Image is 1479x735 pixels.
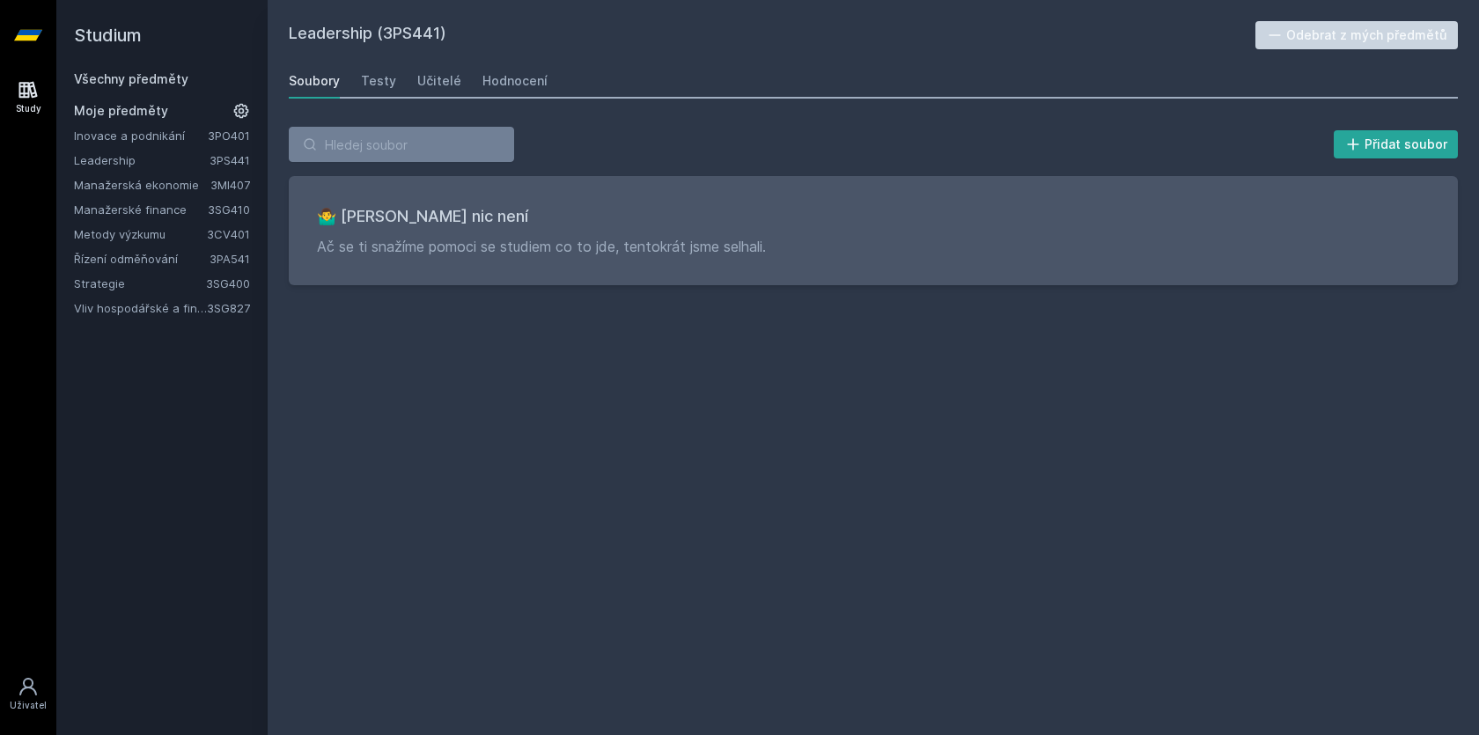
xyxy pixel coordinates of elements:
div: Učitelé [417,72,461,90]
a: Study [4,70,53,124]
button: Odebrat z mých předmětů [1255,21,1459,49]
div: Soubory [289,72,340,90]
a: 3PA541 [210,252,250,266]
a: Řízení odměňování [74,250,210,268]
div: Testy [361,72,396,90]
div: Uživatel [10,699,47,712]
input: Hledej soubor [289,127,514,162]
a: 3PO401 [208,129,250,143]
a: 3SG827 [207,301,250,315]
h2: Leadership (3PS441) [289,21,1255,49]
a: Soubory [289,63,340,99]
a: Testy [361,63,396,99]
a: 3PS441 [210,153,250,167]
a: 3MI407 [210,178,250,192]
button: Přidat soubor [1334,130,1459,158]
p: Ač se ti snažíme pomoci se studiem co to jde, tentokrát jsme selhali. [317,236,1430,257]
span: Moje předměty [74,102,168,120]
a: 3CV401 [207,227,250,241]
a: Všechny předměty [74,71,188,86]
div: Study [16,102,41,115]
a: 3SG400 [206,276,250,290]
div: Hodnocení [482,72,548,90]
a: Manažerská ekonomie [74,176,210,194]
a: Učitelé [417,63,461,99]
a: Uživatel [4,667,53,721]
a: Manažerské finance [74,201,208,218]
a: 3SG410 [208,202,250,217]
a: Hodnocení [482,63,548,99]
h3: 🤷‍♂️ [PERSON_NAME] nic není [317,204,1430,229]
a: Leadership [74,151,210,169]
a: Vliv hospodářské a finanční kriminality na hodnotu a strategii firmy [74,299,207,317]
a: Strategie [74,275,206,292]
a: Inovace a podnikání [74,127,208,144]
a: Metody výzkumu [74,225,207,243]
